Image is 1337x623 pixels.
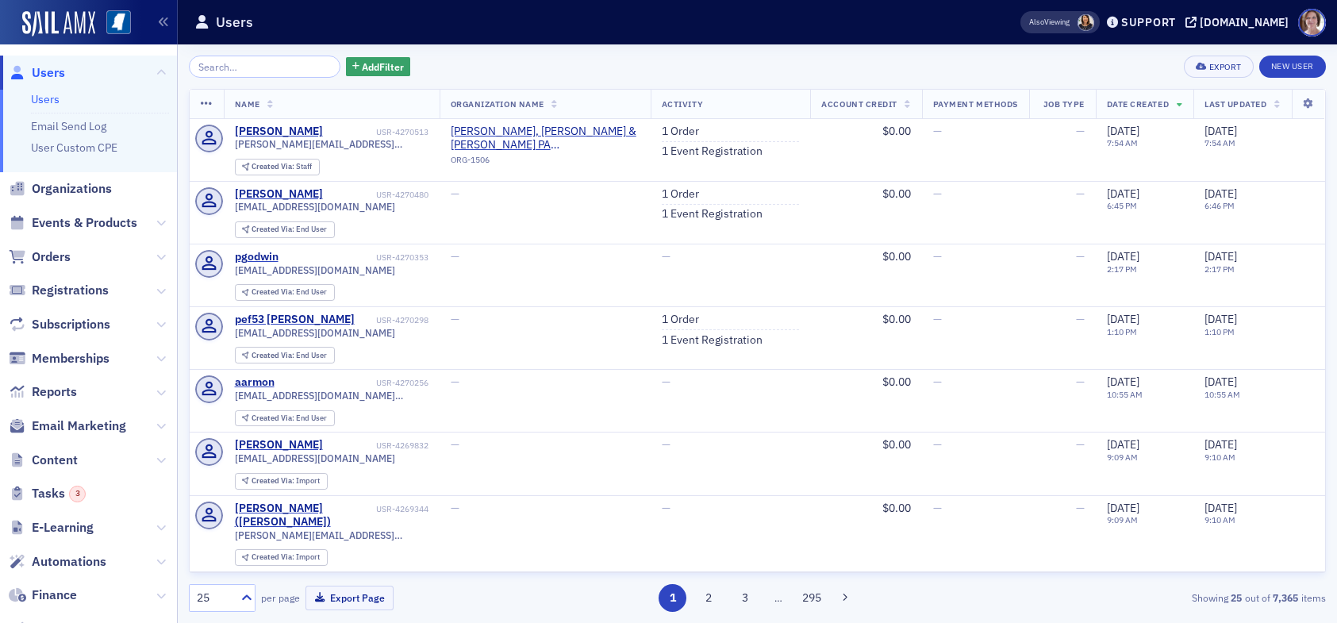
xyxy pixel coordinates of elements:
div: [PERSON_NAME] [235,125,323,139]
div: pgodwin [235,250,279,264]
a: E-Learning [9,519,94,536]
label: per page [261,590,300,605]
span: [DATE] [1107,437,1139,452]
span: — [933,312,942,326]
span: — [1076,249,1085,263]
div: Created Via: End User [235,284,335,301]
div: USR-4269344 [376,504,428,514]
span: — [933,375,942,389]
span: $0.00 [882,187,911,201]
a: View Homepage [95,10,131,37]
span: $0.00 [882,375,911,389]
a: Organizations [9,180,112,198]
span: [DATE] [1107,312,1139,326]
span: Created Via : [252,413,296,423]
span: — [1076,312,1085,326]
h1: Users [216,13,253,32]
time: 7:54 AM [1204,137,1235,148]
a: Email Send Log [31,119,106,133]
span: Email Marketing [32,417,126,435]
div: End User [252,288,327,297]
time: 9:09 AM [1107,514,1138,525]
span: Payment Methods [933,98,1018,110]
div: USR-4270256 [277,378,428,388]
a: [PERSON_NAME], [PERSON_NAME] & [PERSON_NAME] PA ([GEOGRAPHIC_DATA], [GEOGRAPHIC_DATA]) [451,125,640,152]
span: Users [32,64,65,82]
time: 2:17 PM [1204,263,1235,275]
span: [DATE] [1204,249,1237,263]
span: Last Updated [1204,98,1266,110]
strong: 7,365 [1270,590,1301,605]
a: 1 Order [662,125,699,139]
div: Also [1029,17,1044,27]
span: [DATE] [1204,375,1237,389]
div: Export [1209,63,1242,71]
span: — [451,249,459,263]
span: $0.00 [882,437,911,452]
span: $0.00 [882,124,911,138]
span: Registrations [32,282,109,299]
span: Created Via : [252,350,296,360]
div: ORG-1506 [451,155,640,171]
span: [DATE] [1107,187,1139,201]
a: 1 Event Registration [662,207,763,221]
span: — [933,124,942,138]
span: — [1076,437,1085,452]
span: Events & Products [32,214,137,232]
img: SailAMX [106,10,131,35]
time: 2:17 PM [1107,263,1137,275]
button: AddFilter [346,57,411,77]
div: USR-4269832 [325,440,428,451]
div: USR-4270353 [281,252,428,263]
div: Created Via: Staff [235,159,320,175]
div: End User [252,352,327,360]
div: Support [1121,15,1176,29]
time: 9:09 AM [1107,452,1138,463]
time: 1:10 PM [1107,326,1137,337]
span: Reports [32,383,77,401]
span: Created Via : [252,475,296,486]
a: Orders [9,248,71,266]
div: 25 [197,590,232,606]
span: — [1076,501,1085,515]
span: — [1076,187,1085,201]
span: — [933,249,942,263]
button: [DOMAIN_NAME] [1185,17,1294,28]
a: Memberships [9,350,109,367]
a: [PERSON_NAME] [235,187,323,202]
a: [PERSON_NAME] [235,438,323,452]
span: [EMAIL_ADDRESS][DOMAIN_NAME] [235,264,395,276]
a: Automations [9,553,106,571]
span: Profile [1298,9,1326,37]
a: aarmon [235,375,275,390]
time: 10:55 AM [1204,389,1240,400]
span: [DATE] [1204,187,1237,201]
span: Created Via : [252,287,296,297]
span: — [1076,124,1085,138]
div: Created Via: End User [235,410,335,427]
button: Export Page [305,586,394,610]
span: … [767,590,790,605]
a: Finance [9,586,77,604]
img: SailAMX [22,11,95,37]
time: 7:54 AM [1107,137,1138,148]
div: Showing out of items [958,590,1326,605]
div: Created Via: End User [235,221,335,238]
span: Matthews, Cutrer & Lindsay PA (Ridgeland, MS) [451,125,640,152]
a: 1 Event Registration [662,144,763,159]
span: — [451,187,459,201]
span: Date Created [1107,98,1169,110]
a: 1 Order [662,313,699,327]
span: Content [32,452,78,469]
span: Organizations [32,180,112,198]
span: — [451,437,459,452]
div: USR-4270480 [325,190,428,200]
a: Subscriptions [9,316,110,333]
span: Account Credit [821,98,897,110]
input: Search… [189,56,340,78]
a: 1 Order [662,187,699,202]
a: Events & Products [9,214,137,232]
